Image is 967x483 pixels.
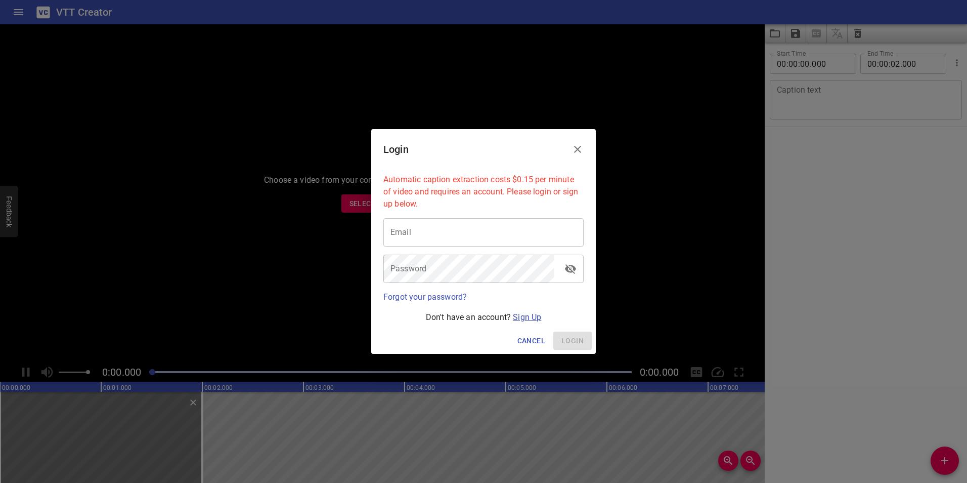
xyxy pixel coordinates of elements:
[558,257,583,281] button: toggle password visibility
[383,292,467,302] a: Forgot your password?
[383,174,584,210] p: Automatic caption extraction costs $0.15 per minute of video and requires an account. Please logi...
[565,137,590,162] button: Close
[517,335,545,347] span: Cancel
[513,312,541,322] a: Sign Up
[383,141,409,157] h6: Login
[383,311,584,324] p: Don't have an account?
[513,332,549,350] button: Cancel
